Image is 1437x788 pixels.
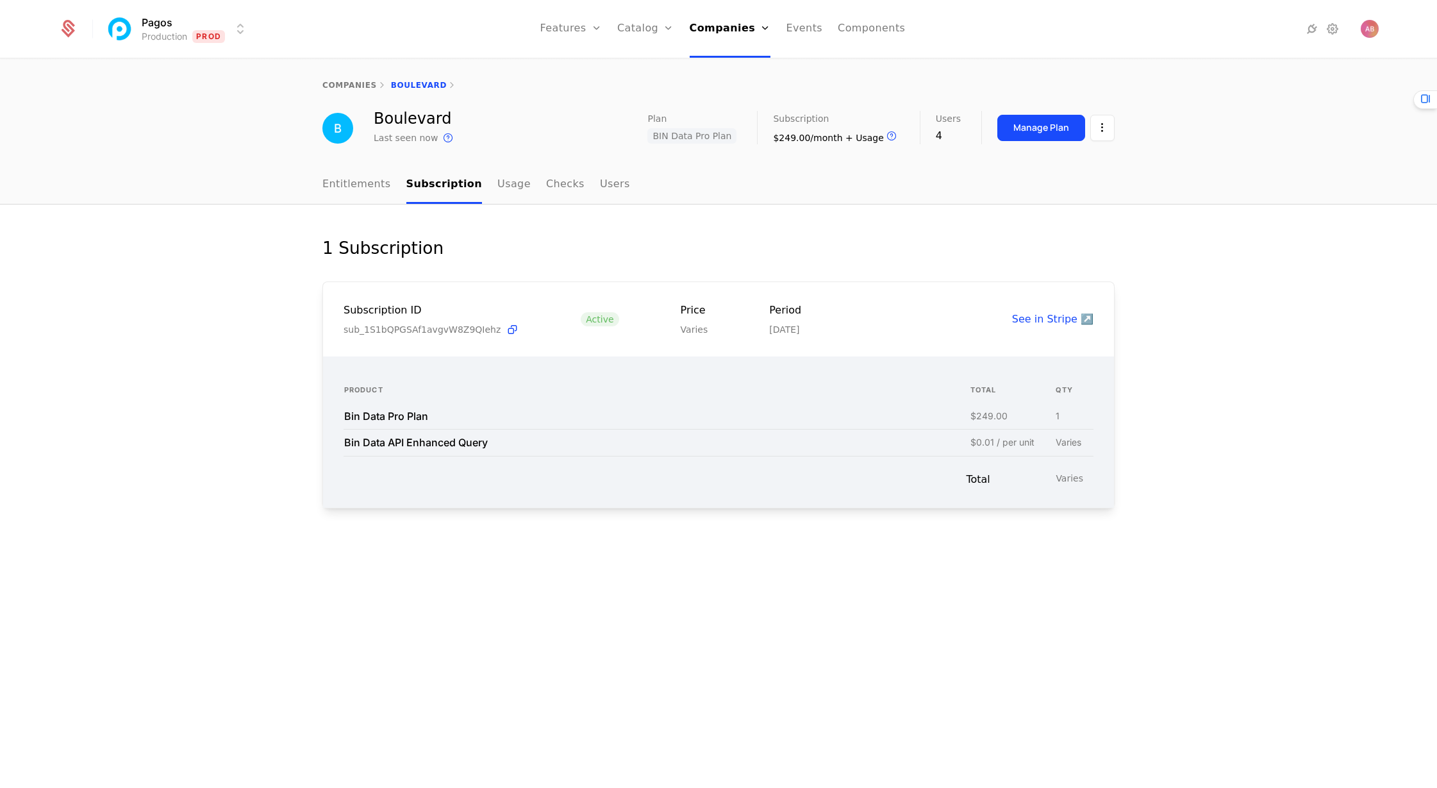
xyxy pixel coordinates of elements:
a: Settings [1325,21,1340,37]
span: Total [966,472,1056,487]
div: Period [769,303,801,318]
div: Manage Plan [1013,121,1069,134]
div: Last seen now [374,131,438,144]
div: 1 [1056,412,1059,421]
div: Bin Data API Enhanced Query [344,437,488,448]
th: total [970,377,1055,403]
span: sub_1S1bQPGSAf1avgvW8Z9QIehz [344,323,501,336]
nav: Main [322,166,1115,204]
button: Select action [1090,115,1115,141]
a: Usage [497,166,531,204]
div: Varies [681,323,708,336]
ul: Choose Sub Page [322,166,630,204]
a: Integrations [1304,21,1320,37]
span: Users [936,114,961,123]
span: BIN Data Pro Plan [647,128,736,144]
button: Open user button [1361,20,1379,38]
button: Manage Plan [997,115,1085,141]
a: Subscription [406,166,483,204]
button: Select environment [108,15,248,43]
div: Varies [1056,438,1081,447]
div: $0.01 / per unit [970,438,1034,447]
span: Varies [1056,472,1083,485]
div: Production [142,30,187,43]
a: Entitlements [322,166,391,204]
th: Product [344,377,970,403]
a: Users [600,166,630,204]
div: $249.00/month [773,128,899,144]
th: QTY [1055,377,1093,403]
img: Boulevard [322,113,353,144]
div: 1 Subscription [322,235,444,261]
a: See in Stripe ↗️ [1012,313,1093,325]
img: Andy Barker [1361,20,1379,38]
span: Plan [647,114,667,123]
span: + Usage [845,133,884,143]
span: Active [581,312,619,326]
div: [DATE] [769,323,801,336]
span: Prod [192,30,225,43]
img: Pagos [104,13,135,44]
span: Subscription [773,114,829,123]
div: Boulevard [374,111,456,126]
div: $249.00 [970,412,1008,421]
span: Pagos [142,15,172,30]
div: Subscription ID [344,303,519,318]
a: companies [322,81,377,90]
div: Price [681,303,708,318]
div: Bin Data Pro Plan [344,411,428,421]
div: 4 [936,128,961,144]
a: Checks [546,166,585,204]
